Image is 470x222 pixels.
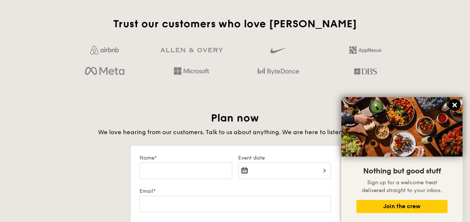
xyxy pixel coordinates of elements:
[174,67,209,75] img: Hd4TfVa7bNwuIo1gAAAAASUVORK5CYII=
[90,46,119,55] img: Jf4Dw0UUCKFd4aYAAAAASUVORK5CYII=
[64,17,406,31] h2: Trust our customers who love [PERSON_NAME]
[270,44,286,57] img: gdlseuq06himwAAAABJRU5ErkJggg==
[362,179,442,194] span: Sign up for a welcome treat delivered straight to your inbox.
[98,129,372,136] span: We love hearing from our customers. Talk to us about anything. We are here to listen and help.
[238,155,331,161] label: Event date
[363,167,441,176] span: Nothing but good stuff
[160,48,223,53] img: GRg3jHAAAAABJRU5ErkJggg==
[139,188,331,194] label: Email*
[356,200,448,213] button: Join the crew
[139,155,232,161] label: Name*
[449,99,461,111] button: Close
[341,97,463,157] img: DSC07876-Edit02-Large.jpeg
[211,112,259,124] span: Plan now
[349,46,381,54] img: 2L6uqdT+6BmeAFDfWP11wfMG223fXktMZIL+i+lTG25h0NjUBKOYhdW2Kn6T+C0Q7bASH2i+1JIsIulPLIv5Ss6l0e291fRVW...
[258,65,299,78] img: bytedance.dc5c0c88.png
[85,65,124,78] img: meta.d311700b.png
[354,65,377,78] img: dbs.a5bdd427.png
